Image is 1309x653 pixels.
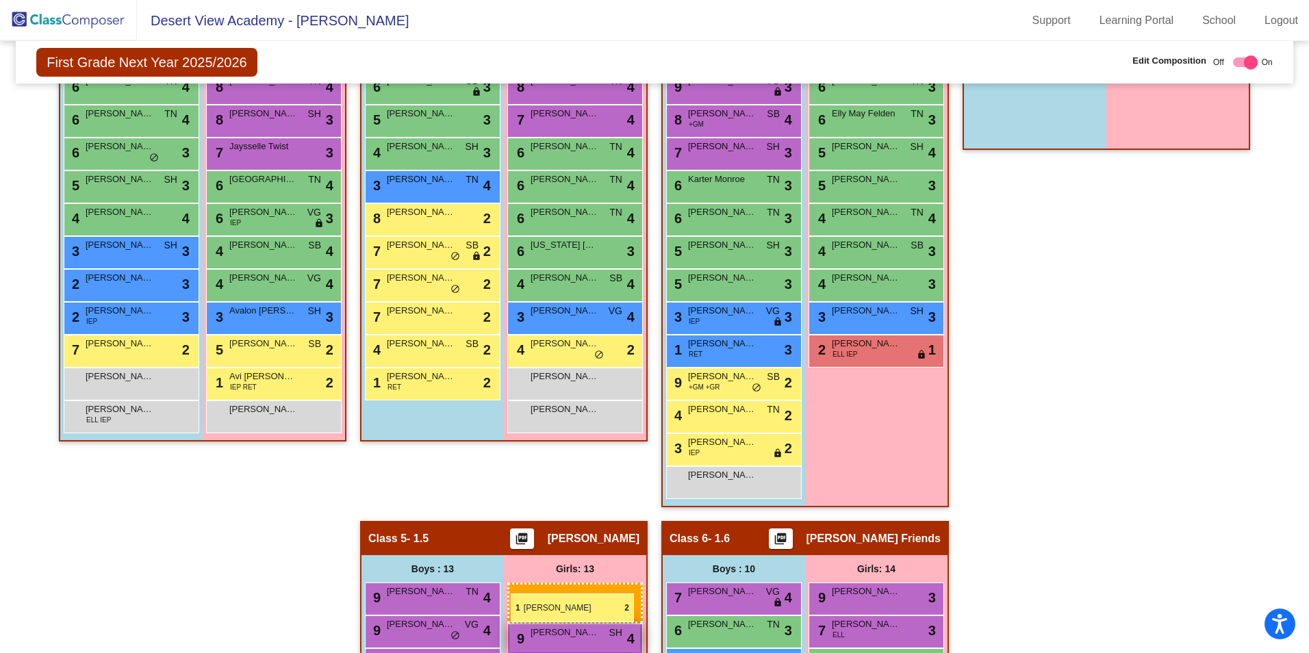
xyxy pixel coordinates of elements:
[785,372,792,393] span: 2
[689,382,720,392] span: +GM +GR
[785,438,792,459] span: 2
[911,304,924,318] span: SH
[86,205,154,219] span: [PERSON_NAME]
[86,238,154,252] span: [PERSON_NAME]
[689,316,700,326] span: IEP
[911,140,924,154] span: SH
[671,342,682,357] span: 1
[832,172,900,186] span: [PERSON_NAME]
[671,277,682,292] span: 5
[229,337,298,350] span: [PERSON_NAME]
[815,145,826,160] span: 5
[671,408,682,423] span: 4
[688,107,757,120] span: [PERSON_NAME]
[212,375,223,390] span: 1
[671,178,682,193] span: 6
[407,532,429,546] span: - 1.5
[86,370,154,383] span: [PERSON_NAME]
[663,555,805,582] div: Boys : 10
[832,140,900,153] span: [PERSON_NAME]
[86,415,111,425] span: ELL IEP
[370,211,381,226] span: 8
[326,142,333,163] span: 3
[627,307,635,327] span: 4
[182,142,190,163] span: 3
[785,241,792,261] span: 3
[671,244,682,259] span: 5
[627,241,635,261] span: 3
[513,145,524,160] span: 6
[832,107,900,120] span: Elly May Felden
[627,175,635,196] span: 4
[86,402,154,416] span: [PERSON_NAME]
[370,277,381,292] span: 7
[466,140,479,154] span: SH
[387,205,455,219] span: [PERSON_NAME]
[627,208,635,229] span: 4
[815,277,826,292] span: 4
[370,244,381,259] span: 7
[531,107,599,120] span: [PERSON_NAME]
[917,350,926,361] span: lock
[785,142,792,163] span: 3
[609,205,622,220] span: TN
[785,405,792,426] span: 2
[326,208,333,229] span: 3
[513,112,524,127] span: 7
[671,623,682,638] span: 6
[928,142,936,163] span: 4
[466,585,479,599] span: TN
[671,375,682,390] span: 9
[671,590,682,605] span: 7
[326,274,333,294] span: 4
[86,271,154,285] span: [PERSON_NAME]
[1262,56,1273,68] span: On
[911,205,924,220] span: TN
[307,205,321,220] span: VG
[229,370,298,383] span: Avi [PERSON_NAME]
[752,383,761,394] span: do_not_disturb_alt
[671,441,682,456] span: 3
[531,271,599,285] span: [PERSON_NAME]
[387,238,455,252] span: [PERSON_NAME]
[450,284,460,295] span: do_not_disturb_alt
[688,402,757,416] span: [PERSON_NAME]
[531,370,599,383] span: [PERSON_NAME]
[513,631,524,646] span: 9
[531,172,599,186] span: [PERSON_NAME]
[513,79,524,94] span: 8
[86,140,154,153] span: [PERSON_NAME]
[531,304,599,318] span: [PERSON_NAME]
[450,251,460,262] span: do_not_disturb_alt
[182,175,190,196] span: 3
[326,77,333,97] span: 4
[767,402,780,417] span: TN
[815,79,826,94] span: 6
[688,140,757,153] span: [PERSON_NAME]
[229,172,298,186] span: [GEOGRAPHIC_DATA]
[609,626,622,640] span: SH
[450,630,460,641] span: do_not_disturb_alt
[806,532,941,546] span: [PERSON_NAME] Friends
[68,277,79,292] span: 2
[466,172,479,187] span: TN
[815,112,826,127] span: 6
[785,77,792,97] span: 3
[689,119,704,129] span: +GM
[212,178,223,193] span: 6
[212,112,223,127] span: 8
[472,251,481,262] span: lock
[466,337,479,351] span: SB
[627,142,635,163] span: 4
[387,140,455,153] span: [PERSON_NAME]
[182,241,190,261] span: 3
[548,532,639,546] span: [PERSON_NAME]
[229,205,298,219] span: [PERSON_NAME]
[773,317,783,328] span: lock
[483,77,491,97] span: 3
[483,142,491,163] span: 3
[483,307,491,327] span: 2
[513,277,524,292] span: 4
[815,244,826,259] span: 4
[370,590,381,605] span: 9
